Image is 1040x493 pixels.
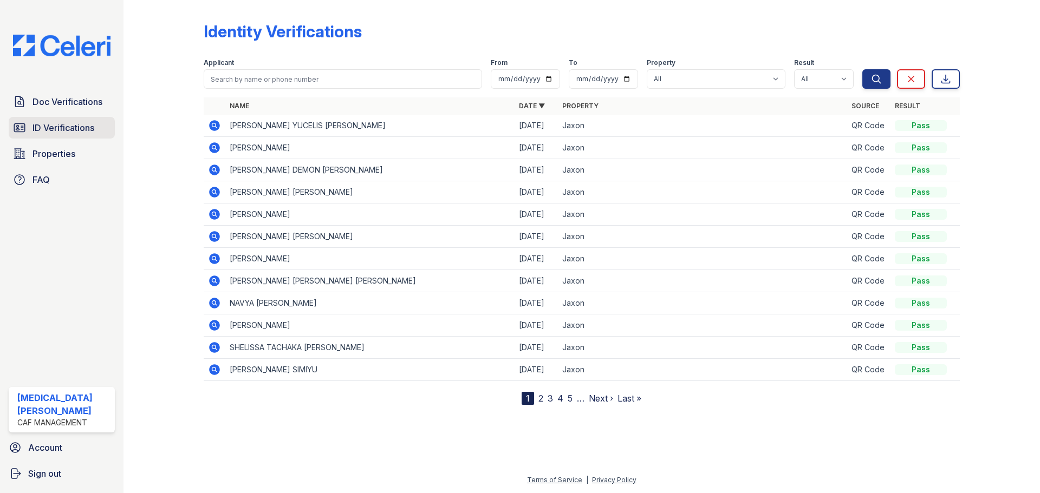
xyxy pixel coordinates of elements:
[847,226,890,248] td: QR Code
[515,203,558,226] td: [DATE]
[225,359,515,381] td: [PERSON_NAME] SIMIYU
[28,467,61,480] span: Sign out
[895,253,947,264] div: Pass
[4,35,119,56] img: CE_Logo_Blue-a8612792a0a2168367f1c8372b55b34899dd931a85d93a1a3d3e32e68fde9ad4.png
[895,342,947,353] div: Pass
[847,292,890,314] td: QR Code
[4,437,119,458] a: Account
[558,337,847,359] td: Jaxon
[522,392,534,405] div: 1
[647,58,675,67] label: Property
[794,58,814,67] label: Result
[515,226,558,248] td: [DATE]
[558,137,847,159] td: Jaxon
[515,270,558,292] td: [DATE]
[225,137,515,159] td: [PERSON_NAME]
[9,143,115,165] a: Properties
[225,115,515,137] td: [PERSON_NAME] YUCELIS [PERSON_NAME]
[515,292,558,314] td: [DATE]
[592,476,636,484] a: Privacy Policy
[895,231,947,242] div: Pass
[515,359,558,381] td: [DATE]
[558,226,847,248] td: Jaxon
[527,476,582,484] a: Terms of Service
[225,226,515,248] td: [PERSON_NAME] [PERSON_NAME]
[558,314,847,337] td: Jaxon
[558,159,847,181] td: Jaxon
[847,203,890,226] td: QR Code
[515,181,558,203] td: [DATE]
[32,95,102,108] span: Doc Verifications
[577,392,584,405] span: …
[895,120,947,131] div: Pass
[225,314,515,337] td: [PERSON_NAME]
[491,58,508,67] label: From
[895,298,947,308] div: Pass
[4,463,119,484] a: Sign out
[548,393,553,404] a: 3
[847,359,890,381] td: QR Code
[225,159,515,181] td: [PERSON_NAME] DEMON [PERSON_NAME]
[558,270,847,292] td: Jaxon
[32,121,94,134] span: ID Verifications
[589,393,613,404] a: Next ›
[847,248,890,270] td: QR Code
[225,248,515,270] td: [PERSON_NAME]
[9,117,115,139] a: ID Verifications
[28,441,62,454] span: Account
[225,337,515,359] td: SHELISSA TACHAKA [PERSON_NAME]
[562,102,599,110] a: Property
[847,337,890,359] td: QR Code
[32,147,75,160] span: Properties
[617,393,641,404] a: Last »
[225,270,515,292] td: [PERSON_NAME] [PERSON_NAME] [PERSON_NAME]
[9,91,115,113] a: Doc Verifications
[225,203,515,226] td: [PERSON_NAME]
[847,270,890,292] td: QR Code
[847,115,890,137] td: QR Code
[17,417,110,428] div: CAF Management
[895,364,947,375] div: Pass
[204,22,362,41] div: Identity Verifications
[895,165,947,175] div: Pass
[851,102,879,110] a: Source
[538,393,543,404] a: 2
[204,69,482,89] input: Search by name or phone number
[17,391,110,417] div: [MEDICAL_DATA][PERSON_NAME]
[568,393,573,404] a: 5
[895,187,947,198] div: Pass
[204,58,234,67] label: Applicant
[895,320,947,331] div: Pass
[558,203,847,226] td: Jaxon
[847,159,890,181] td: QR Code
[515,115,558,137] td: [DATE]
[586,476,588,484] div: |
[225,181,515,203] td: [PERSON_NAME] [PERSON_NAME]
[515,314,558,337] td: [DATE]
[519,102,545,110] a: Date ▼
[895,209,947,220] div: Pass
[515,248,558,270] td: [DATE]
[32,173,50,186] span: FAQ
[847,314,890,337] td: QR Code
[895,102,920,110] a: Result
[9,169,115,190] a: FAQ
[558,181,847,203] td: Jaxon
[558,115,847,137] td: Jaxon
[515,159,558,181] td: [DATE]
[225,292,515,314] td: NAVYA [PERSON_NAME]
[515,137,558,159] td: [DATE]
[558,359,847,381] td: Jaxon
[515,337,558,359] td: [DATE]
[895,142,947,153] div: Pass
[847,181,890,203] td: QR Code
[558,248,847,270] td: Jaxon
[895,275,947,286] div: Pass
[557,393,563,404] a: 4
[569,58,577,67] label: To
[847,137,890,159] td: QR Code
[230,102,249,110] a: Name
[558,292,847,314] td: Jaxon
